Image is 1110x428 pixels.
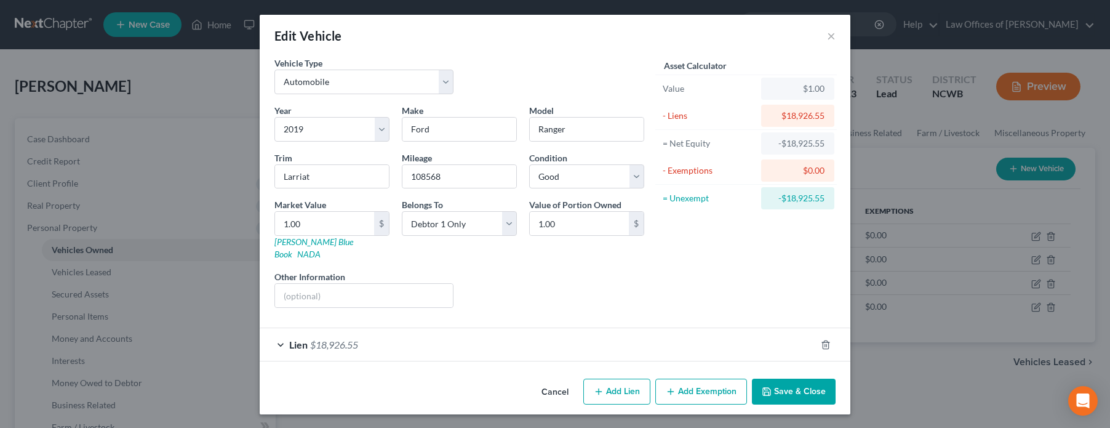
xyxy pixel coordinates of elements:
label: Condition [529,151,567,164]
div: Edit Vehicle [274,27,342,44]
input: 0.00 [530,212,629,235]
div: $18,926.55 [771,110,825,122]
input: 0.00 [275,212,374,235]
a: NADA [297,249,321,259]
label: Mileage [402,151,432,164]
label: Value of Portion Owned [529,198,621,211]
div: Open Intercom Messenger [1068,386,1098,416]
div: - Liens [663,110,756,122]
label: Other Information [274,270,345,283]
div: $1.00 [771,83,825,95]
button: Add Lien [583,379,650,405]
span: Make [402,105,423,116]
span: Lien [289,339,308,350]
input: -- [402,165,516,188]
label: Trim [274,151,292,164]
input: (optional) [275,284,453,307]
label: Market Value [274,198,326,211]
div: $0.00 [771,164,825,177]
input: ex. Altima [530,118,644,141]
label: Model [529,104,554,117]
span: Belongs To [402,200,443,210]
span: $18,926.55 [310,339,358,350]
div: Value [663,83,756,95]
div: $ [374,212,389,235]
input: ex. Nissan [402,118,516,141]
div: $ [629,212,644,235]
label: Year [274,104,292,117]
button: Cancel [532,380,578,405]
input: ex. LS, LT, etc [275,165,389,188]
button: × [827,28,836,43]
label: Asset Calculator [664,59,727,72]
div: -$18,925.55 [771,192,825,204]
div: = Net Equity [663,137,756,150]
div: = Unexempt [663,192,756,204]
button: Add Exemption [655,379,747,405]
button: Save & Close [752,379,836,405]
label: Vehicle Type [274,57,322,70]
div: -$18,925.55 [771,137,825,150]
a: [PERSON_NAME] Blue Book [274,236,353,259]
div: - Exemptions [663,164,756,177]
